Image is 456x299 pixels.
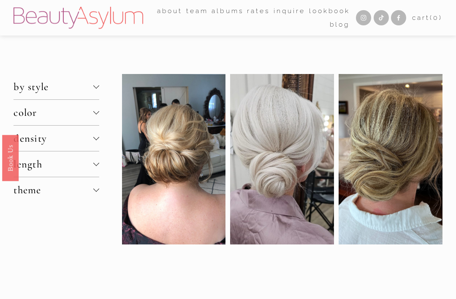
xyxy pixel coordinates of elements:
[212,5,244,18] a: albums
[356,10,371,25] a: Instagram
[274,5,305,18] a: Inquire
[433,14,439,22] span: 0
[14,7,143,29] img: Beauty Asylum | Bridal Hair &amp; Makeup Charlotte &amp; Atlanta
[391,10,406,25] a: Facebook
[186,5,208,18] a: folder dropdown
[309,5,350,18] a: Lookbook
[14,80,93,93] span: by style
[14,74,99,99] button: by style
[157,5,183,17] span: about
[374,10,389,25] a: TikTok
[330,18,350,31] a: Blog
[430,14,442,22] span: ( )
[157,5,183,18] a: folder dropdown
[14,184,93,196] span: theme
[14,158,93,170] span: length
[14,100,99,125] button: color
[14,151,99,177] button: length
[247,5,270,18] a: Rates
[2,134,19,181] a: Book Us
[14,177,99,203] button: theme
[186,5,208,17] span: team
[412,12,442,24] a: 0 items in cart
[14,132,93,145] span: density
[14,126,99,151] button: density
[14,106,93,119] span: color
